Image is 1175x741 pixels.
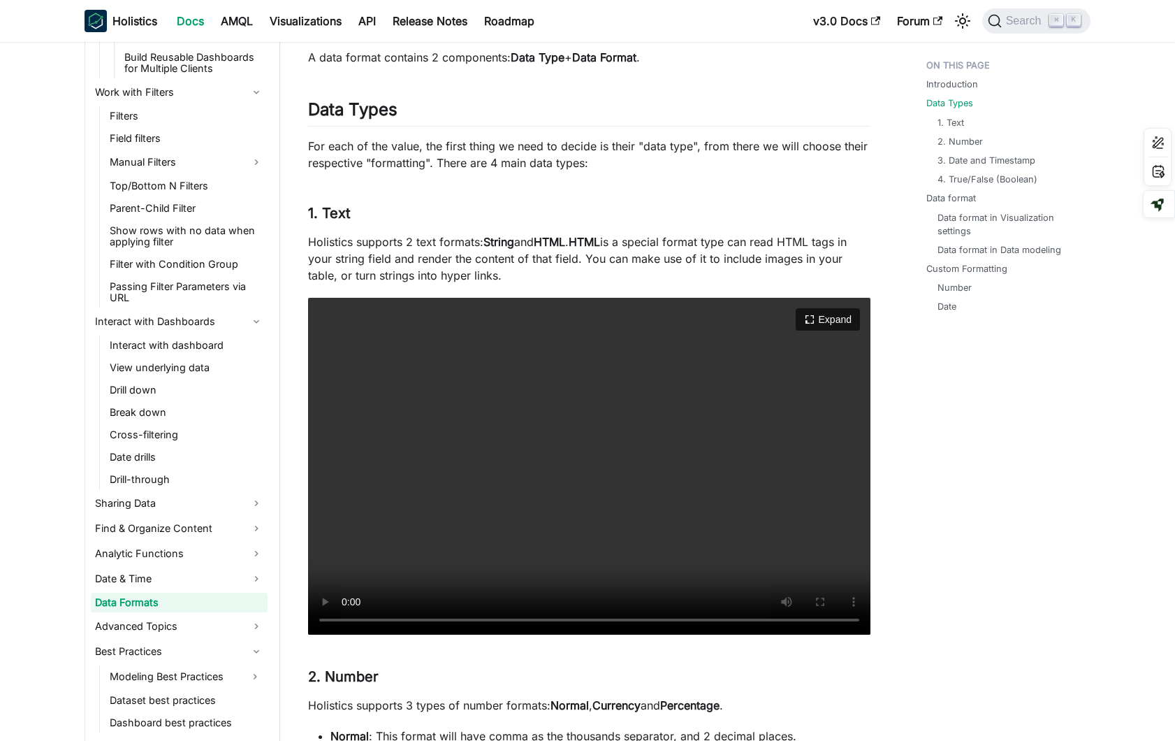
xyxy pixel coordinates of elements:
[308,138,870,171] p: For each of the value, the first thing we need to decide is their "data type", from there we will...
[91,492,268,515] a: Sharing Data
[796,308,860,331] button: Expand video
[105,129,268,148] a: Field filters
[105,470,268,489] a: Drill-through
[937,211,1077,238] a: Data format in Visualization settings
[105,380,268,400] a: Drill down
[105,691,268,710] a: Dataset best practices
[168,10,212,32] a: Docs
[660,698,720,712] strong: Percentage
[105,176,268,196] a: Top/Bottom N Filters
[572,50,636,64] strong: Data Format
[308,205,870,222] h3: 1. Text
[592,698,641,712] strong: Currency
[261,10,350,32] a: Visualizations
[350,10,384,32] a: API
[308,49,870,66] p: A data format contains 2 components: + .
[937,116,964,129] a: 1. Text
[384,10,476,32] a: Release Notes
[889,10,951,32] a: Forum
[105,277,268,308] a: Passing Filter Parameters via URL
[926,262,1007,275] a: Custom Formatting
[926,192,976,205] a: Data format
[105,403,268,422] a: Break down
[308,697,870,714] p: Holistics supports 3 types of number formats: , and .
[85,10,157,32] a: HolisticsHolistics
[937,243,1061,257] a: Data format in Data modeling
[91,81,268,103] a: Work with Filters
[91,568,268,590] a: Date & Time
[105,358,268,377] a: View underlying data
[982,8,1090,34] button: Search (Command+K)
[926,78,978,91] a: Introduction
[85,10,107,32] img: Holistics
[105,713,268,733] a: Dashboard best practices
[91,640,268,663] a: Best Practices
[937,154,1035,167] a: 3. Date and Timestamp
[937,300,956,313] a: Date
[105,106,268,126] a: Filters
[511,50,564,64] strong: Data Type
[91,615,268,638] a: Advanced Topics
[105,199,268,218] a: Parent-Child Filter
[105,666,242,688] a: Modeling Best Practices
[91,517,268,540] a: Find & Organize Content
[1067,14,1081,27] kbd: K
[308,298,870,635] video: Your browser does not support embedding video, but you can .
[1049,14,1063,27] kbd: ⌘
[308,233,870,284] p: Holistics supports 2 text formats: and . is a special format type can read HTML tags in your stri...
[805,10,889,32] a: v3.0 Docs
[308,99,870,126] h2: Data Types
[112,13,157,29] b: Holistics
[1002,15,1050,27] span: Search
[91,542,268,565] a: Analytic Functions
[105,425,268,445] a: Cross-filtering
[105,221,268,252] a: Show rows with no data when applying filter
[483,235,514,249] strong: String
[242,666,268,688] button: Expand sidebar category 'Modeling Best Practices'
[105,447,268,467] a: Date drills
[476,10,543,32] a: Roadmap
[569,235,600,249] strong: HTML
[937,281,972,294] a: Number
[91,310,268,333] a: Interact with Dashboards
[926,96,973,110] a: Data Types
[951,10,974,32] button: Switch between dark and light mode (currently light mode)
[91,593,268,612] a: Data Formats
[71,42,280,741] nav: Docs sidebar
[937,135,983,148] a: 2. Number
[534,235,565,249] strong: HTML
[105,336,268,355] a: Interact with dashboard
[937,173,1037,186] a: 4. True/False (Boolean)
[105,254,268,274] a: Filter with Condition Group
[105,151,268,173] a: Manual Filters
[212,10,261,32] a: AMQL
[120,48,268,78] a: Build Reusable Dashboards for Multiple Clients
[308,668,870,686] h3: 2. Number
[550,698,589,712] strong: Normal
